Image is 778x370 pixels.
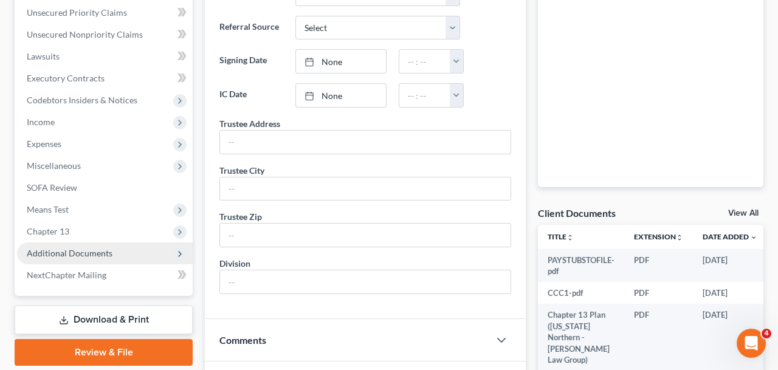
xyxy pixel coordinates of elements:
span: Lawsuits [27,51,60,61]
a: Unsecured Priority Claims [17,2,193,24]
a: View All [728,209,759,218]
span: Means Test [27,204,69,214]
span: Additional Documents [27,248,112,258]
td: CCC1-pdf [538,282,624,304]
a: Executory Contracts [17,67,193,89]
a: Download & Print [15,306,193,334]
a: Review & File [15,339,193,366]
div: Client Documents [538,207,616,219]
span: Expenses [27,139,61,149]
i: unfold_more [676,234,683,241]
a: NextChapter Mailing [17,264,193,286]
span: Executory Contracts [27,73,105,83]
input: -- [220,177,511,200]
a: Date Added expand_more [703,232,757,241]
a: Lawsuits [17,46,193,67]
input: -- : -- [399,50,450,73]
label: IC Date [213,83,289,108]
div: Trustee Zip [219,210,262,223]
a: Extensionunfold_more [634,232,683,241]
a: None [296,50,386,73]
span: Codebtors Insiders & Notices [27,95,137,105]
a: Titleunfold_more [548,232,574,241]
span: Comments [219,334,266,346]
span: Income [27,117,55,127]
i: unfold_more [566,234,574,241]
input: -- : -- [399,84,450,107]
td: PDF [624,282,693,304]
label: Referral Source [213,16,289,40]
span: Miscellaneous [27,160,81,171]
td: PAYSTUBSTOFILE-pdf [538,249,624,283]
td: PDF [624,249,693,283]
span: SOFA Review [27,182,77,193]
a: Unsecured Nonpriority Claims [17,24,193,46]
span: Unsecured Priority Claims [27,7,127,18]
div: Division [219,257,250,270]
span: Unsecured Nonpriority Claims [27,29,143,39]
input: -- [220,131,511,154]
td: [DATE] [693,282,767,304]
label: Signing Date [213,49,289,74]
span: NextChapter Mailing [27,270,106,280]
a: None [296,84,386,107]
span: 4 [762,329,771,338]
div: Trustee Address [219,117,280,130]
div: Trustee City [219,164,264,177]
i: expand_more [750,234,757,241]
input: -- [220,270,511,293]
td: [DATE] [693,249,767,283]
iframe: Intercom live chat [737,329,766,358]
a: SOFA Review [17,177,193,199]
span: Chapter 13 [27,226,69,236]
input: -- [220,224,511,247]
